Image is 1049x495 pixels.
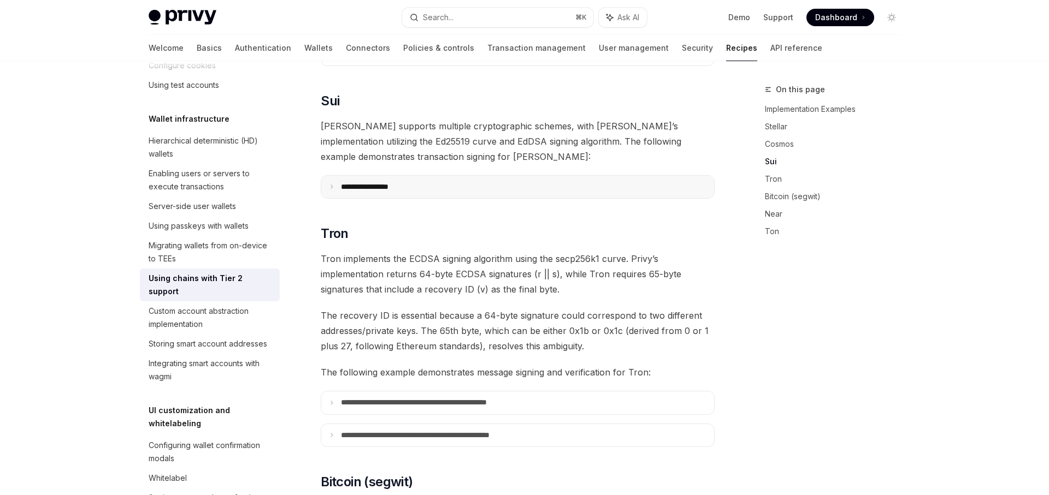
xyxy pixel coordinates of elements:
[321,473,412,491] span: Bitcoin (segwit)
[149,472,187,485] div: Whitelabel
[140,301,280,334] a: Custom account abstraction implementation
[765,118,909,135] a: Stellar
[149,337,267,350] div: Storing smart account addresses
[149,167,273,193] div: Enabling users or servers to execute transactions
[765,100,909,118] a: Implementation Examples
[776,83,825,96] span: On this page
[149,357,273,383] div: Integrating smart accounts with wagmi
[599,35,669,61] a: User management
[765,170,909,188] a: Tron
[140,131,280,164] a: Hierarchical deterministic (HD) wallets
[806,9,874,26] a: Dashboard
[149,272,273,298] div: Using chains with Tier 2 support
[728,12,750,23] a: Demo
[149,112,229,126] h5: Wallet infrastructure
[321,251,715,297] span: Tron implements the ECDSA signing algorithm using the secp256k1 curve. Privy’s implementation ret...
[149,134,273,160] div: Hierarchical deterministic (HD) wallets
[346,35,390,61] a: Connectors
[197,35,222,61] a: Basics
[765,188,909,205] a: Bitcoin (segwit)
[140,354,280,386] a: Integrating smart accounts with wagmi
[140,334,280,354] a: Storing smart account addresses
[140,269,280,301] a: Using chains with Tier 2 support
[149,239,273,265] div: Migrating wallets from on-device to TEEs
[321,225,349,242] span: Tron
[140,216,280,236] a: Using passkeys with wallets
[140,436,280,468] a: Configuring wallet confirmation modals
[423,11,453,24] div: Search...
[149,200,236,213] div: Server-side user wallets
[149,305,273,331] div: Custom account abstraction implementation
[763,12,793,23] a: Support
[599,8,647,27] button: Ask AI
[149,219,249,232] div: Using passkeys with wallets
[321,365,715,380] span: The following example demonstrates message signing and verification for Tron:
[770,35,822,61] a: API reference
[140,236,280,269] a: Migrating wallets from on-device to TEEs
[149,404,280,430] h5: UI customization and whitelabeling
[575,13,587,22] span: ⌘ K
[140,164,280,196] a: Enabling users or servers to execute transactions
[321,92,339,110] span: Sui
[765,223,909,240] a: Ton
[140,468,280,488] a: Whitelabel
[765,153,909,170] a: Sui
[726,35,757,61] a: Recipes
[765,205,909,223] a: Near
[304,35,333,61] a: Wallets
[765,135,909,153] a: Cosmos
[403,35,474,61] a: Policies & controls
[149,35,184,61] a: Welcome
[149,439,273,465] div: Configuring wallet confirmation modals
[235,35,291,61] a: Authentication
[815,12,857,23] span: Dashboard
[682,35,713,61] a: Security
[617,12,639,23] span: Ask AI
[140,75,280,95] a: Using test accounts
[321,118,715,164] span: [PERSON_NAME] supports multiple cryptographic schemes, with [PERSON_NAME]’s implementation utiliz...
[149,10,216,25] img: light logo
[140,196,280,216] a: Server-side user wallets
[402,8,593,27] button: Search...⌘K
[321,308,715,354] span: The recovery ID is essential because a 64-byte signature could correspond to two different addres...
[487,35,586,61] a: Transaction management
[883,9,900,26] button: Toggle dark mode
[149,79,219,92] div: Using test accounts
